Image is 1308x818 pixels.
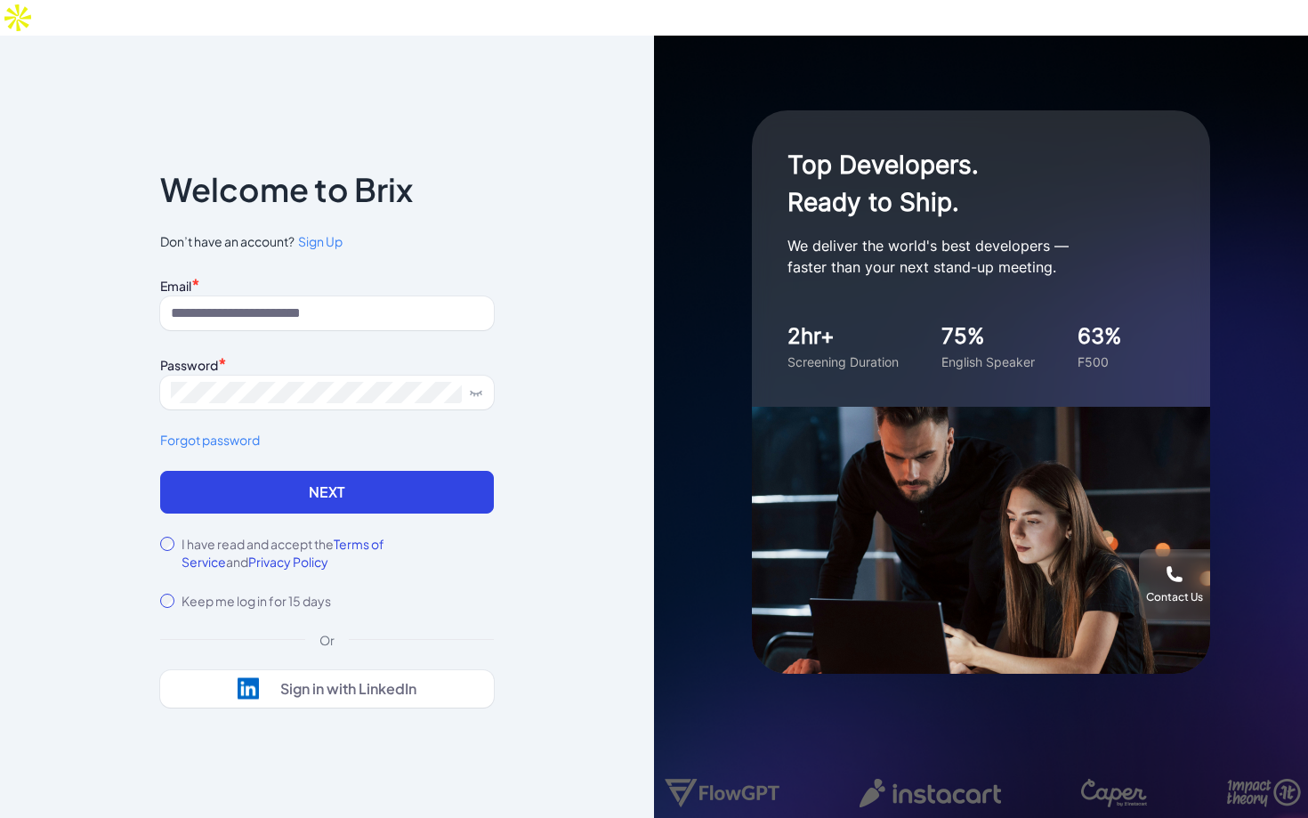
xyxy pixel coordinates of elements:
[298,233,343,249] span: Sign Up
[160,278,191,294] label: Email
[182,592,331,610] label: Keep me log in for 15 days
[160,357,218,373] label: Password
[160,471,494,514] button: Next
[295,232,343,251] a: Sign Up
[160,175,413,204] p: Welcome to Brix
[182,536,384,570] span: Terms of Service
[160,670,494,708] button: Sign in with LinkedIn
[1139,549,1210,620] button: Contact Us
[182,535,494,571] label: I have read and accept the and
[160,431,494,449] a: Forgot password
[1078,352,1122,371] div: F500
[305,631,349,649] div: Or
[160,232,494,251] span: Don’t have an account?
[941,352,1035,371] div: English Speaker
[787,146,1143,221] h1: Top Developers. Ready to Ship.
[280,680,416,698] div: Sign in with LinkedIn
[941,320,1035,352] div: 75%
[1146,590,1203,604] div: Contact Us
[248,554,328,570] span: Privacy Policy
[1078,320,1122,352] div: 63%
[787,352,899,371] div: Screening Duration
[787,235,1143,278] p: We deliver the world's best developers — faster than your next stand-up meeting.
[787,320,899,352] div: 2hr+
